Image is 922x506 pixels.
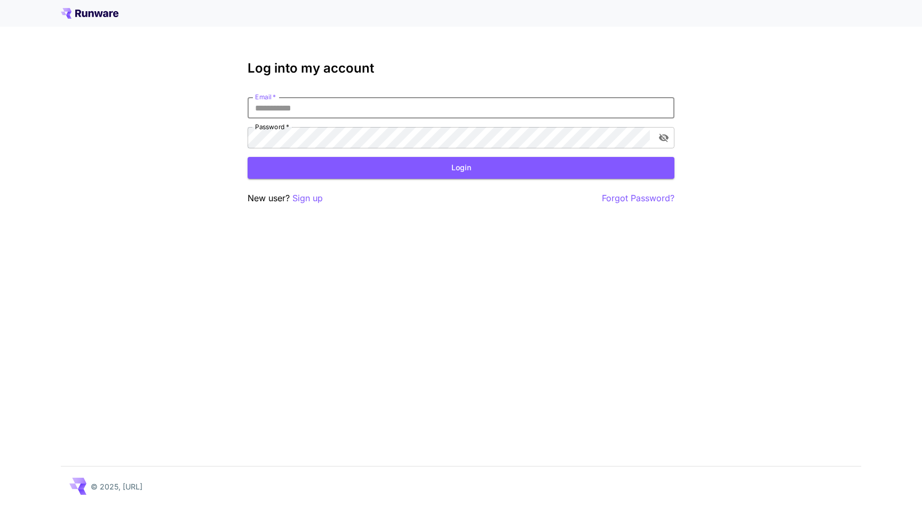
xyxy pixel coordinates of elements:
[248,61,674,76] h3: Log into my account
[248,157,674,179] button: Login
[602,192,674,205] button: Forgot Password?
[248,192,323,205] p: New user?
[255,92,276,101] label: Email
[91,481,142,492] p: © 2025, [URL]
[654,128,673,147] button: toggle password visibility
[292,192,323,205] button: Sign up
[255,122,289,131] label: Password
